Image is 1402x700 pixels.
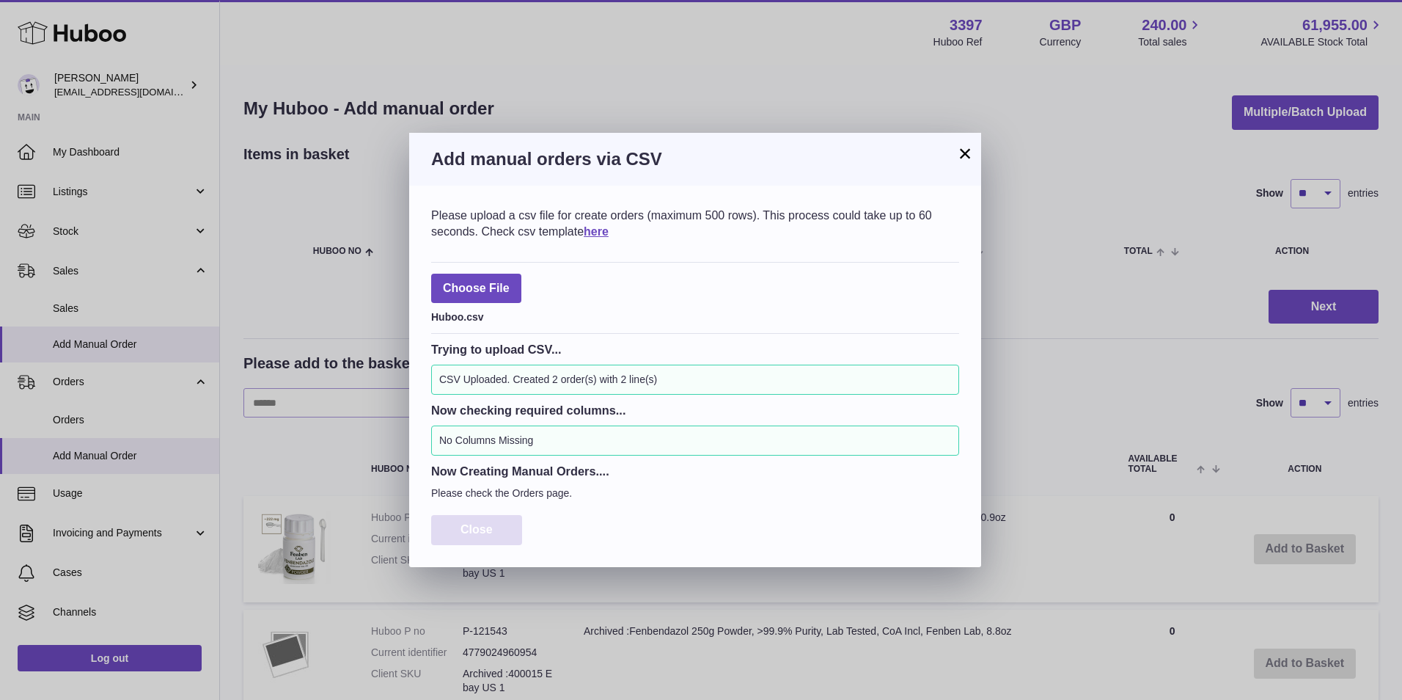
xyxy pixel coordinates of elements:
h3: Add manual orders via CSV [431,147,959,171]
p: Please check the Orders page. [431,486,959,500]
h3: Now checking required columns... [431,402,959,418]
div: CSV Uploaded. Created 2 order(s) with 2 line(s) [431,365,959,395]
button: Close [431,515,522,545]
h3: Trying to upload CSV... [431,341,959,357]
div: Please upload a csv file for create orders (maximum 500 rows). This process could take up to 60 s... [431,208,959,239]
h3: Now Creating Manual Orders.... [431,463,959,479]
div: Huboo.csv [431,307,959,324]
span: Choose File [431,274,521,304]
button: × [956,145,974,162]
a: here [584,225,609,238]
span: Close [460,523,493,536]
div: No Columns Missing [431,426,959,456]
